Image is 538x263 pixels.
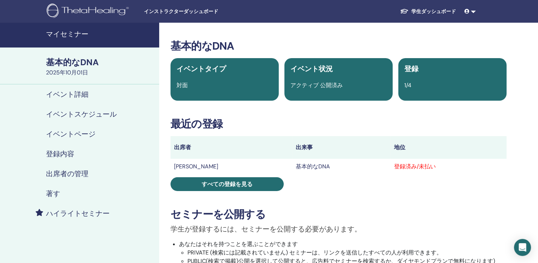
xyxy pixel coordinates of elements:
[177,64,226,73] span: イベントタイプ
[46,189,60,198] h4: 著す
[391,136,507,159] th: 地位
[170,208,507,221] h3: セミナーを公開する
[292,136,391,159] th: 出来事
[394,162,503,171] div: 登録済み/未払い
[46,68,155,77] div: 2025年10月01日
[170,159,292,174] td: [PERSON_NAME]
[144,8,250,15] span: インストラクターダッシュボード
[46,30,155,38] h4: マイセミナー
[290,82,343,89] span: アクティブ 公開済み
[404,82,411,89] span: 1/4
[187,248,507,257] li: PRIVATE (検索には記載されていません) セミナーは、リンクを送信したすべての人が利用できます。
[394,5,462,18] a: 学生ダッシュボード
[292,159,391,174] td: 基本的なDNA
[514,239,531,256] div: インターコムメッセンジャーを開く
[170,224,507,234] p: 学生が登録するには、セミナーを公開する必要があります。
[170,40,507,52] h3: 基本的なDNA
[47,4,131,19] img: logo.png
[177,82,188,89] span: 対面
[400,8,409,14] img: graduation-cap-white.svg
[46,130,96,138] h4: イベントページ
[46,90,88,99] h4: イベント詳細
[46,110,117,118] h4: イベントスケジュール
[46,150,74,158] h4: 登録内容
[404,64,418,73] span: 登録
[42,56,159,77] a: 基本的なDNA2025年10月01日
[170,136,292,159] th: 出席者
[179,240,298,248] font: あなたはそれを持つことを選ぶことができます
[46,209,110,218] h4: ハイライトセミナー
[411,8,456,15] font: 学生ダッシュボード
[202,180,253,188] span: すべての登録を見る
[46,56,155,68] div: 基本的なDNA
[170,177,284,191] a: すべての登録を見る
[170,118,507,130] h3: 最近の登録
[46,169,88,178] h4: 出席者の管理
[290,64,333,73] span: イベント状況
